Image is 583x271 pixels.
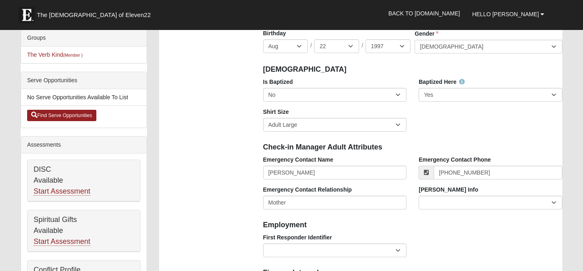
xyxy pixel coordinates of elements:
small: (Member ) [63,53,83,58]
img: Eleven22 logo [19,7,35,23]
div: DISC Available [28,160,140,201]
span: The [DEMOGRAPHIC_DATA] of Eleven22 [37,11,151,19]
li: No Serve Opportunities Available To List [21,89,147,106]
label: Shirt Size [263,108,289,116]
label: Baptized Here [419,78,464,86]
a: Start Assessment [34,237,90,246]
a: The Verb Kind(Member ) [27,51,83,58]
span: / [362,41,363,50]
span: / [310,41,312,50]
div: Assessments [21,137,147,154]
a: The [DEMOGRAPHIC_DATA] of Eleven22 [15,3,177,23]
label: Emergency Contact Relationship [263,186,352,194]
label: Emergency Contact Phone [419,156,491,164]
label: Birthday [263,29,286,37]
label: Gender [415,30,438,38]
h4: [DEMOGRAPHIC_DATA] [263,65,563,74]
label: [PERSON_NAME] Info [419,186,478,194]
label: First Responder Identifier [263,233,332,241]
a: Find Serve Opportunities [27,110,96,121]
a: Start Assessment [34,187,90,196]
label: Emergency Contact Name [263,156,334,164]
div: Serve Opportunities [21,72,147,89]
label: Is Baptized [263,78,293,86]
div: Spiritual Gifts Available [28,210,140,252]
a: Hello [PERSON_NAME] [466,4,550,24]
span: Hello [PERSON_NAME] [472,11,539,17]
div: Groups [21,30,147,47]
a: Back to [DOMAIN_NAME] [382,3,466,23]
h4: Check-in Manager Adult Attributes [263,143,563,152]
h4: Employment [263,221,563,230]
